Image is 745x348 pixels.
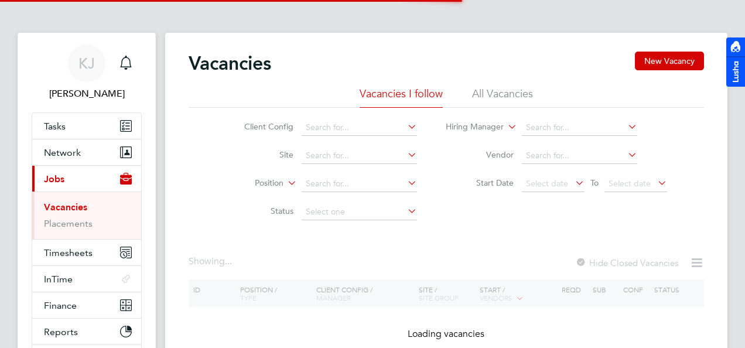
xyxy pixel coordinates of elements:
[44,218,93,229] a: Placements
[446,178,514,188] label: Start Date
[32,139,141,165] button: Network
[44,247,93,258] span: Timesheets
[32,113,141,139] a: Tasks
[78,56,95,71] span: KJ
[472,87,533,108] li: All Vacancies
[302,204,417,220] input: Select one
[302,148,417,164] input: Search for...
[44,173,64,185] span: Jobs
[44,326,78,337] span: Reports
[302,176,417,192] input: Search for...
[226,121,293,132] label: Client Config
[32,192,141,239] div: Jobs
[446,149,514,160] label: Vendor
[436,121,504,133] label: Hiring Manager
[226,206,293,216] label: Status
[32,319,141,344] button: Reports
[635,52,704,70] button: New Vacancy
[32,240,141,265] button: Timesheets
[302,120,417,136] input: Search for...
[575,257,678,268] label: Hide Closed Vacancies
[609,178,651,189] span: Select date
[189,255,234,268] div: Showing
[587,175,602,190] span: To
[44,274,73,285] span: InTime
[189,52,271,75] h2: Vacancies
[226,149,293,160] label: Site
[522,120,637,136] input: Search for...
[32,292,141,318] button: Finance
[32,87,142,101] span: Kyle Johnson
[216,178,283,189] label: Position
[225,255,232,267] span: ...
[32,166,141,192] button: Jobs
[44,147,81,158] span: Network
[526,178,568,189] span: Select date
[32,45,142,101] a: KJ[PERSON_NAME]
[360,87,443,108] li: Vacancies I follow
[44,300,77,311] span: Finance
[44,121,66,132] span: Tasks
[522,148,637,164] input: Search for...
[44,202,87,213] a: Vacancies
[32,266,141,292] button: InTime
